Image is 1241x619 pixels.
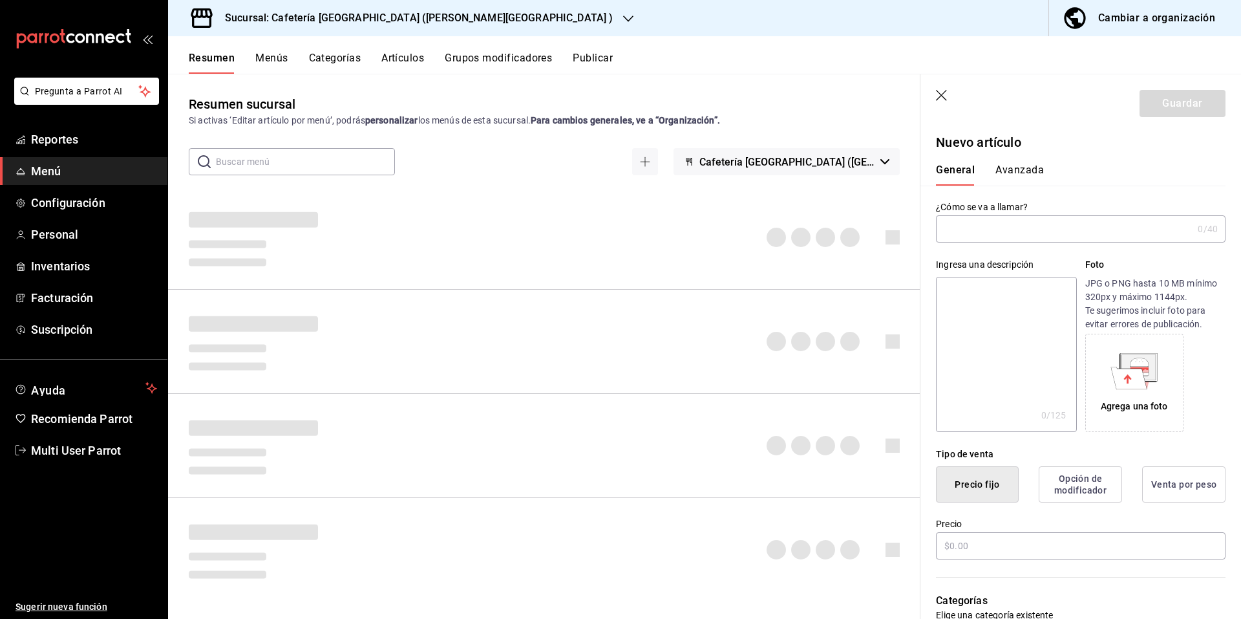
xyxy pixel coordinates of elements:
[936,164,975,186] button: General
[216,149,395,175] input: Buscar menú
[531,115,720,125] strong: Para cambios generales, ve a “Organización”.
[936,466,1019,503] button: Precio fijo
[573,52,613,74] button: Publicar
[699,156,875,168] span: Cafetería [GEOGRAPHIC_DATA] ([GEOGRAPHIC_DATA])
[936,258,1076,272] div: Ingresa una descripción
[936,133,1225,152] p: Nuevo artículo
[189,114,900,127] div: Si activas ‘Editar artículo por menú’, podrás los menús de esta sucursal.
[189,94,295,114] div: Resumen sucursal
[1041,409,1066,422] div: 0 /125
[936,519,1225,528] label: Precio
[1198,223,1218,235] div: 0 /40
[1085,277,1225,331] p: JPG o PNG hasta 10 MB mínimo 320px y máximo 1144px. Te sugerimos incluir foto para evitar errores...
[31,131,157,148] span: Reportes
[936,593,1225,609] p: Categorías
[1098,9,1215,27] div: Cambiar a organización
[16,600,157,614] span: Sugerir nueva función
[674,148,900,175] button: Cafetería [GEOGRAPHIC_DATA] ([GEOGRAPHIC_DATA])
[31,380,140,396] span: Ayuda
[936,202,1225,212] label: ¿Cómo se va a llamar?
[309,52,361,74] button: Categorías
[31,226,157,243] span: Personal
[142,34,153,44] button: open_drawer_menu
[31,321,157,338] span: Suscripción
[1101,400,1168,413] div: Agrega una foto
[1142,466,1225,503] button: Venta por peso
[31,442,157,459] span: Multi User Parrot
[995,164,1044,186] button: Avanzada
[381,52,424,74] button: Artículos
[1085,258,1225,272] p: Foto
[31,410,157,428] span: Recomienda Parrot
[189,52,235,74] button: Resumen
[31,194,157,212] span: Configuración
[215,10,613,26] h3: Sucursal: Cafetería [GEOGRAPHIC_DATA] ([PERSON_NAME][GEOGRAPHIC_DATA] )
[14,78,159,105] button: Pregunta a Parrot AI
[255,52,288,74] button: Menús
[1039,466,1122,503] button: Opción de modificador
[445,52,552,74] button: Grupos modificadores
[189,52,1241,74] div: navigation tabs
[936,532,1225,559] input: $0.00
[35,85,139,98] span: Pregunta a Parrot AI
[9,94,159,107] a: Pregunta a Parrot AI
[31,257,157,275] span: Inventarios
[936,164,1210,186] div: navigation tabs
[1088,337,1180,429] div: Agrega una foto
[31,289,157,307] span: Facturación
[936,448,1225,461] div: Tipo de venta
[365,115,418,125] strong: personalizar
[31,162,157,180] span: Menú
